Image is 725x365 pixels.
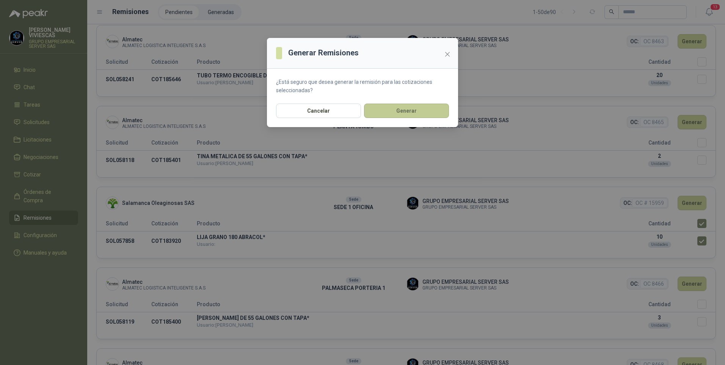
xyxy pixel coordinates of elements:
h3: Generar Remisiones [288,47,359,59]
button: Cancelar [276,104,361,118]
p: ¿Está seguro que desea generar la remisión para las cotizaciones seleccionadas? [276,78,449,94]
button: Close [441,48,454,60]
span: close [444,51,450,57]
button: Generar [364,104,449,118]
